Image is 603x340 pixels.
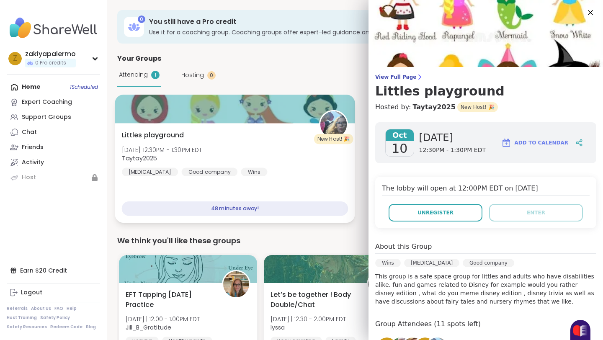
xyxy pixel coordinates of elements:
p: This group is a safe space group for littles and adults who have disabilities alike. fun and game... [375,272,596,306]
div: Earn $20 Credit [7,263,100,278]
span: z [13,53,17,64]
img: ShareWell Nav Logo [7,13,100,43]
div: 0 [138,15,145,23]
span: [DATE] | 12:00 - 1:00PM EDT [126,315,200,323]
div: Support Groups [22,113,71,121]
div: [MEDICAL_DATA] [122,167,178,176]
h4: Hosted by: [375,102,596,112]
img: lyssa [368,271,394,297]
div: Wins [241,167,267,176]
span: [DATE] | 12:30 - 2:00PM EDT [271,315,346,323]
h3: You still have a Pro credit [149,17,493,26]
button: Add to Calendar [497,133,572,153]
div: Chat [22,128,37,137]
div: 0 [207,71,216,80]
span: Add to Calendar [515,139,568,147]
h3: Use it for a coaching group. Coaching groups offer expert-led guidance and growth tools. [149,28,493,36]
div: Good company [463,259,514,267]
a: Support Groups [7,110,100,125]
a: Expert Coaching [7,95,100,110]
div: Good company [182,167,238,176]
a: Safety Resources [7,324,47,330]
a: Host Training [7,315,37,321]
button: Enter [489,204,583,222]
a: FAQ [54,306,63,312]
button: Unregister [389,204,482,222]
span: Let’s be together ! Body Double/Chat [271,290,358,310]
b: Jill_B_Gratitude [126,323,171,332]
span: [DATE] 12:30PM - 1:30PM EDT [122,145,202,154]
a: Referrals [7,306,28,312]
span: [DATE] [419,131,486,144]
img: Taytay2025 [320,111,347,138]
a: Host [7,170,100,185]
a: Activity [7,155,100,170]
span: 12:30PM - 1:30PM EDT [419,146,486,155]
h3: Littles playground [375,84,596,99]
span: Littles playground [122,130,184,140]
a: Taytay2025 [412,102,456,112]
a: Redeem Code [50,324,82,330]
div: Expert Coaching [22,98,72,106]
span: EFT Tapping [DATE] Practice [126,290,213,310]
span: Oct [386,129,414,141]
a: Friends [7,140,100,155]
div: New Host! 🎉 [314,134,353,144]
div: zakiyapalermo [25,49,76,59]
h4: Group Attendees (11 spots left) [375,319,596,331]
a: Safety Policy [40,315,70,321]
span: View Full Page [375,74,596,80]
a: View Full PageLittles playground [375,74,596,99]
a: About Us [31,306,51,312]
div: [MEDICAL_DATA] [404,259,459,267]
span: Attending [119,70,148,79]
span: Unregister [417,209,454,216]
a: Chat [7,125,100,140]
a: Logout [7,285,100,300]
a: Blog [86,324,96,330]
img: Jill_B_Gratitude [223,271,249,297]
span: Hosting [181,71,204,80]
b: lyssa [271,323,285,332]
div: Wins [375,259,401,267]
div: 1 [151,71,160,79]
span: New Host! 🎉 [457,102,498,112]
span: 10 [392,141,407,156]
a: Help [67,306,77,312]
img: ShareWell Logomark [501,138,511,148]
h4: About this Group [375,242,432,252]
div: Host [22,173,36,182]
span: Your Groups [117,54,161,64]
div: 48 minutes away! [122,201,348,216]
div: Activity [22,158,44,167]
span: 0 Pro credits [35,59,66,67]
h4: The lobby will open at 12:00PM EDT on [DATE] [382,183,590,196]
div: We think you'll like these groups [117,235,593,247]
span: Enter [527,209,545,216]
b: Taytay2025 [122,154,157,162]
div: Logout [21,288,42,297]
div: Friends [22,143,44,152]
